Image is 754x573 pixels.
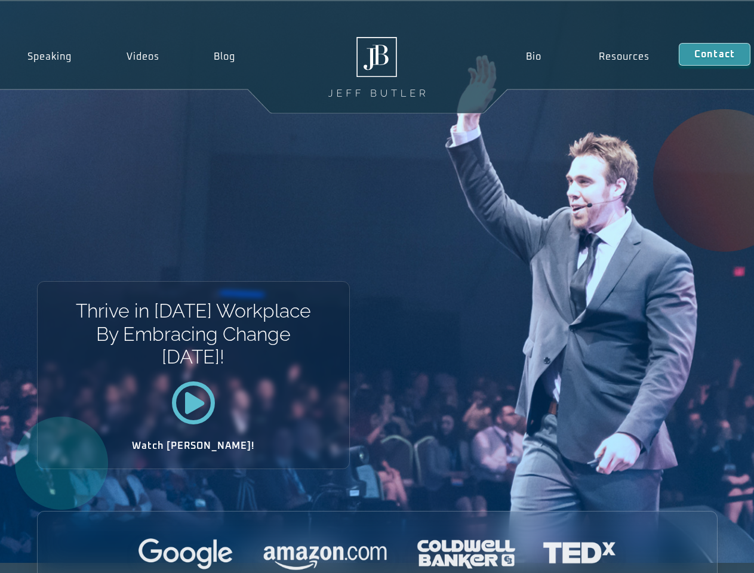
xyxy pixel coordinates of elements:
h1: Thrive in [DATE] Workplace By Embracing Change [DATE]! [75,300,312,368]
a: Blog [186,43,263,70]
h2: Watch [PERSON_NAME]! [79,441,307,451]
a: Contact [679,43,750,66]
a: Bio [497,43,570,70]
nav: Menu [497,43,678,70]
a: Resources [570,43,679,70]
a: Videos [99,43,187,70]
span: Contact [694,50,735,59]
